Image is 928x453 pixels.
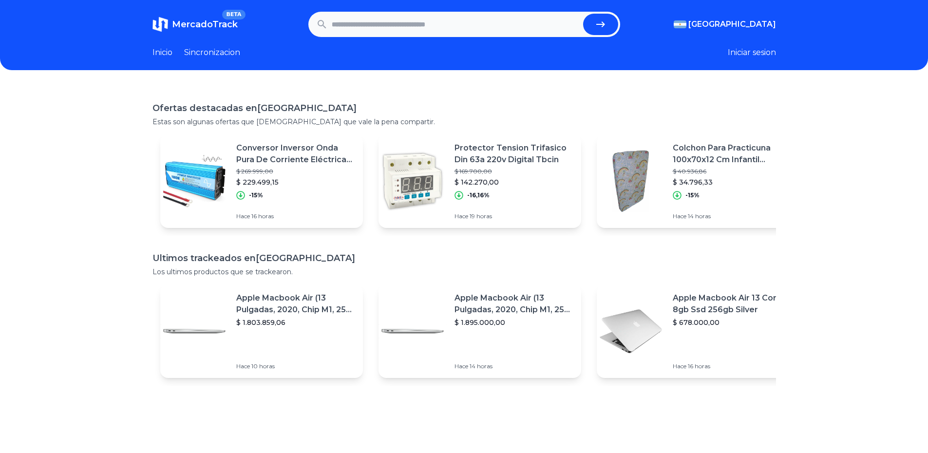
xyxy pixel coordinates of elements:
p: Hace 10 horas [236,362,355,370]
p: Apple Macbook Air (13 Pulgadas, 2020, Chip M1, 256 Gb De Ssd, 8 Gb De Ram) - Plata [455,292,573,316]
p: $ 40.936,86 [673,168,792,175]
p: -15% [249,191,263,199]
p: Colchon Para Practicuna 100x70x12 Cm Infantil Espuma - Bebushop [673,142,792,166]
p: $ 229.499,15 [236,177,355,187]
img: Featured image [597,147,665,215]
a: Featured imageProtector Tension Trifasico Din 63a 220v Digital Tbcin$ 169.700,00$ 142.270,00-16,1... [379,134,581,228]
h1: Ofertas destacadas en [GEOGRAPHIC_DATA] [152,101,776,115]
a: Sincronizacion [184,47,240,58]
a: Featured imageColchon Para Practicuna 100x70x12 Cm Infantil Espuma - Bebushop$ 40.936,86$ 34.796,... [597,134,799,228]
p: $ 34.796,33 [673,177,792,187]
span: [GEOGRAPHIC_DATA] [688,19,776,30]
p: Estas son algunas ofertas que [DEMOGRAPHIC_DATA] que vale la pena compartir. [152,117,776,127]
p: $ 269.999,00 [236,168,355,175]
a: Featured imageApple Macbook Air 13 Core I5 8gb Ssd 256gb Silver$ 678.000,00Hace 16 horas [597,284,799,378]
p: -16,16% [467,191,490,199]
a: Inicio [152,47,172,58]
p: $ 1.803.859,06 [236,318,355,327]
p: $ 142.270,00 [455,177,573,187]
p: Conversor Inversor Onda Pura De Corriente Eléctrica [PERSON_NAME] 1000w Convertidor 12v A 220v Po... [236,142,355,166]
p: Los ultimos productos que se trackearon. [152,267,776,277]
span: BETA [222,10,245,19]
img: Featured image [160,297,228,365]
p: $ 169.700,00 [455,168,573,175]
p: $ 1.895.000,00 [455,318,573,327]
p: Protector Tension Trifasico Din 63a 220v Digital Tbcin [455,142,573,166]
p: $ 678.000,00 [673,318,792,327]
p: Hace 14 horas [455,362,573,370]
a: MercadoTrackBETA [152,17,238,32]
img: Featured image [597,297,665,365]
span: MercadoTrack [172,19,238,30]
button: [GEOGRAPHIC_DATA] [674,19,776,30]
img: Featured image [379,297,447,365]
p: Hace 16 horas [236,212,355,220]
p: -15% [685,191,700,199]
a: Featured imageConversor Inversor Onda Pura De Corriente Eléctrica [PERSON_NAME] 1000w Convertidor... [160,134,363,228]
button: Iniciar sesion [728,47,776,58]
p: Apple Macbook Air 13 Core I5 8gb Ssd 256gb Silver [673,292,792,316]
a: Featured imageApple Macbook Air (13 Pulgadas, 2020, Chip M1, 256 Gb De Ssd, 8 Gb De Ram) - Plata$... [379,284,581,378]
a: Featured imageApple Macbook Air (13 Pulgadas, 2020, Chip M1, 256 Gb De Ssd, 8 Gb De Ram) - Plata$... [160,284,363,378]
img: Featured image [160,147,228,215]
p: Apple Macbook Air (13 Pulgadas, 2020, Chip M1, 256 Gb De Ssd, 8 Gb De Ram) - Plata [236,292,355,316]
img: Argentina [674,20,686,28]
p: Hace 14 horas [673,212,792,220]
p: Hace 16 horas [673,362,792,370]
img: MercadoTrack [152,17,168,32]
img: Featured image [379,147,447,215]
p: Hace 19 horas [455,212,573,220]
h1: Ultimos trackeados en [GEOGRAPHIC_DATA] [152,251,776,265]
